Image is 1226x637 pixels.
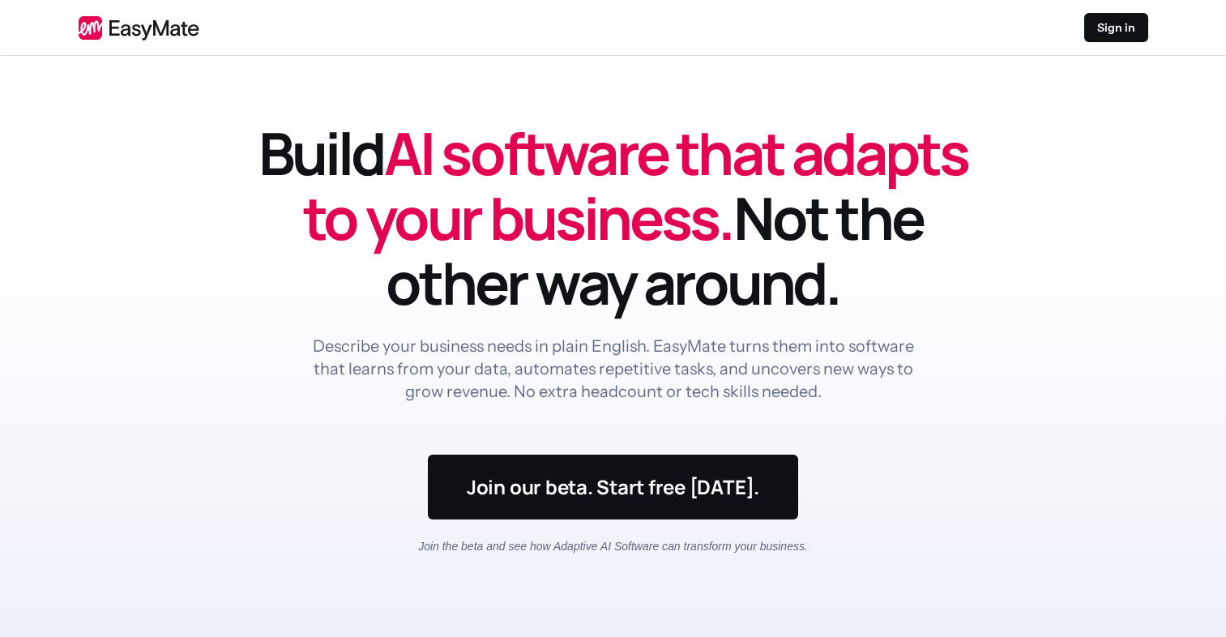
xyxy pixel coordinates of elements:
span: AI software that adapts to your business. [303,113,968,258]
p: Describe your business needs in plain English. EasyMate turns them into software that learns from... [309,335,918,403]
h1: Build Not the other way around. [257,121,970,315]
a: Sign in [1084,13,1148,42]
em: Join the beta and see how Adaptive AI Software can transform your business. [418,540,808,553]
p: Sign in [1097,19,1135,36]
img: EasyMate logo [79,15,199,41]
